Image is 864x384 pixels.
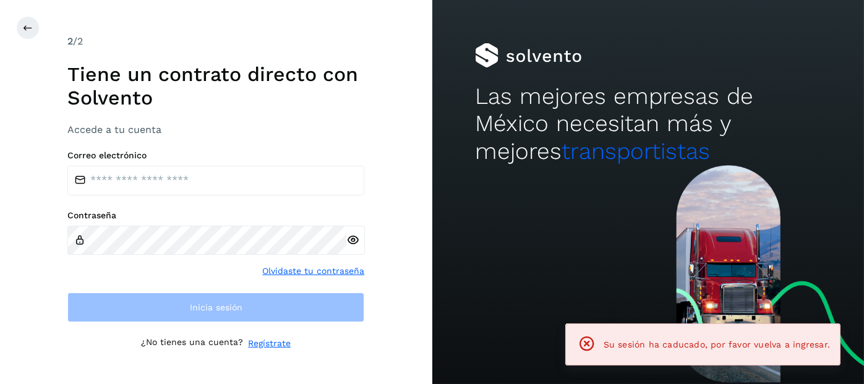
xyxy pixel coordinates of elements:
a: Olvidaste tu contraseña [262,265,364,278]
label: Correo electrónico [67,150,364,161]
span: Inicia sesión [190,303,242,312]
h3: Accede a tu cuenta [67,124,364,135]
p: ¿No tienes una cuenta? [141,337,243,350]
span: Su sesión ha caducado, por favor vuelva a ingresar. [604,339,830,349]
a: Regístrate [248,337,291,350]
h1: Tiene un contrato directo con Solvento [67,62,364,110]
div: /2 [67,34,364,49]
span: transportistas [562,138,710,164]
span: 2 [67,35,73,47]
label: Contraseña [67,210,364,221]
h2: Las mejores empresas de México necesitan más y mejores [475,83,821,165]
button: Inicia sesión [67,292,364,322]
